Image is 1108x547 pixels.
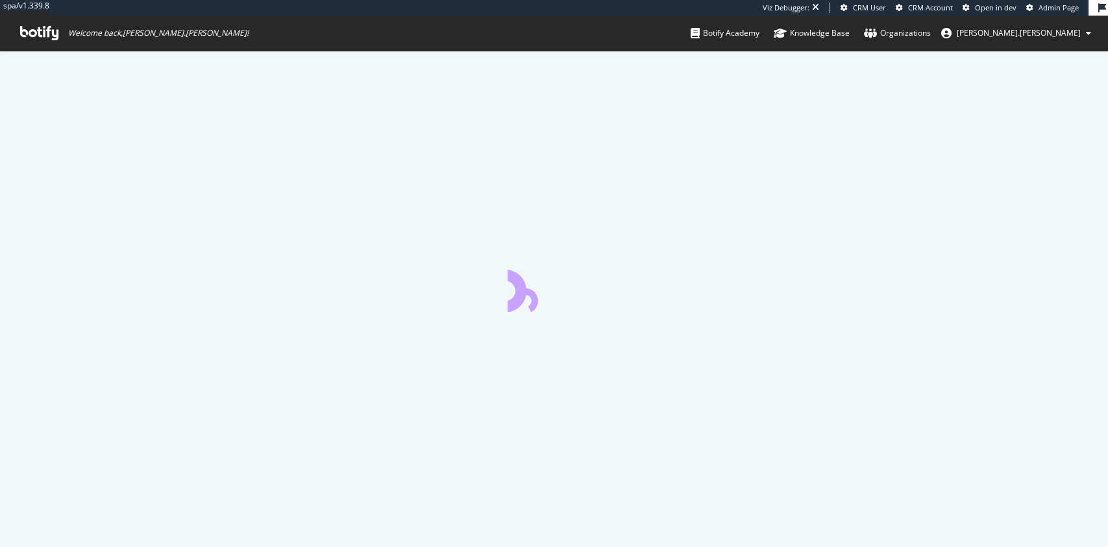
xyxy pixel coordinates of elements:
a: CRM User [841,3,886,13]
a: Knowledge Base [774,16,850,51]
div: Organizations [864,27,931,40]
span: julien.sardin [957,27,1081,38]
div: animation [508,265,601,312]
span: Welcome back, [PERSON_NAME].[PERSON_NAME] ! [68,28,249,38]
a: Organizations [864,16,931,51]
span: Open in dev [975,3,1016,12]
div: Knowledge Base [774,27,850,40]
button: [PERSON_NAME].[PERSON_NAME] [931,23,1102,44]
span: CRM Account [908,3,953,12]
a: CRM Account [896,3,953,13]
a: Admin Page [1026,3,1079,13]
span: CRM User [853,3,886,12]
a: Botify Academy [691,16,759,51]
div: Viz Debugger: [763,3,809,13]
div: Botify Academy [691,27,759,40]
span: Admin Page [1039,3,1079,12]
a: Open in dev [963,3,1016,13]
